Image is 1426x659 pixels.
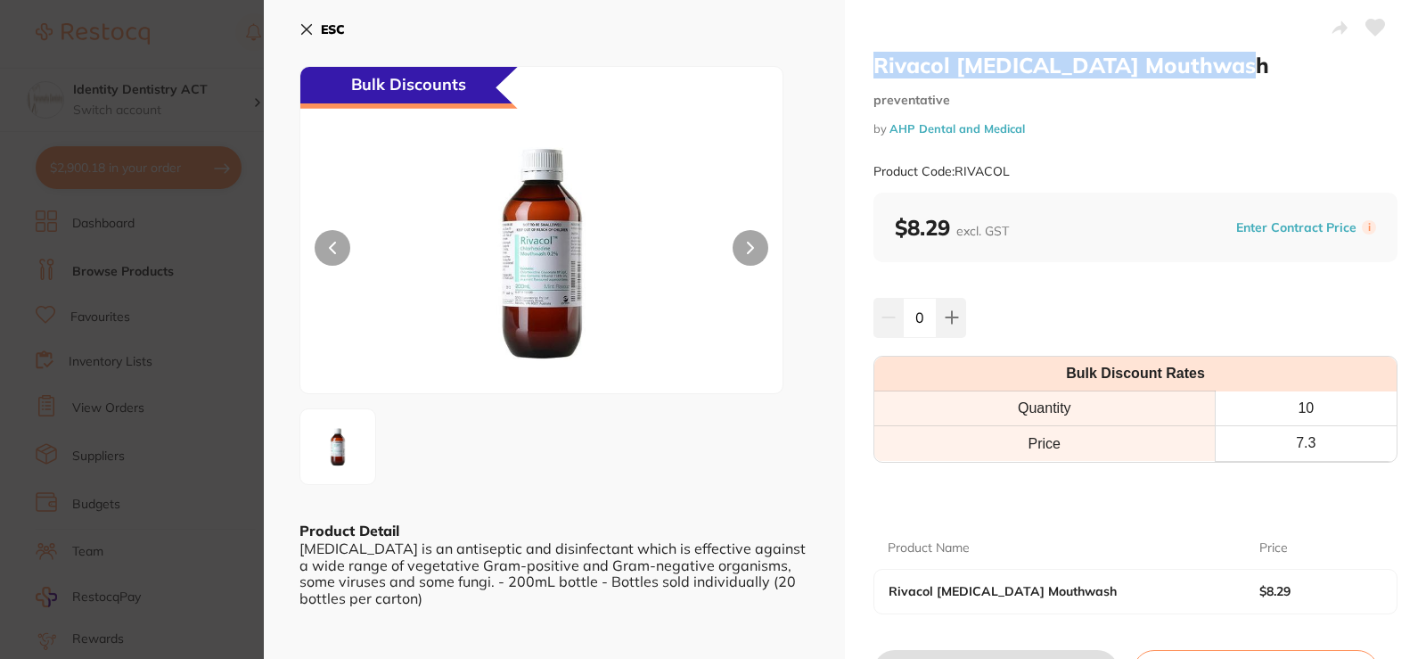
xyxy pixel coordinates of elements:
small: preventative [873,93,1397,108]
th: 7.3 [1215,426,1397,461]
div: [MEDICAL_DATA] is an antiseptic and disinfectant which is effective against a wide range of veget... [299,540,809,606]
td: Price [874,426,1215,461]
p: Price [1259,540,1288,557]
b: $8.29 [1259,584,1371,598]
th: Bulk Discount Rates [874,357,1397,391]
th: Quantity [874,391,1215,426]
a: AHP Dental and Medical [889,121,1025,136]
img: MzU [306,415,370,479]
h2: Rivacol [MEDICAL_DATA] Mouthwash [873,52,1397,78]
b: ESC [321,21,345,37]
th: 10 [1215,391,1397,426]
b: Rivacol [MEDICAL_DATA] Mouthwash [889,584,1222,598]
small: by [873,122,1397,136]
button: Enter Contract Price [1231,219,1362,236]
b: Product Detail [299,522,399,540]
div: Bulk Discounts [300,67,518,109]
small: Product Code: RIVACOL [873,164,1010,179]
label: i [1362,220,1376,235]
p: Product Name [888,540,970,557]
span: excl. GST [956,223,1009,239]
b: $8.29 [895,214,1009,241]
img: MzU [397,111,686,393]
button: ESC [299,14,345,45]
